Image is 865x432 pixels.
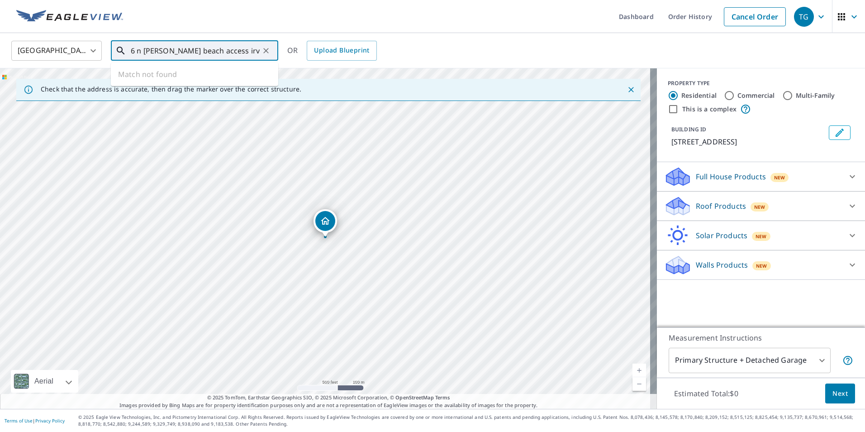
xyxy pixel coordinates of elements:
button: Edit building 1 [829,125,851,140]
span: Upload Blueprint [314,45,369,56]
label: This is a complex [682,105,737,114]
p: Roof Products [696,201,746,211]
p: BUILDING ID [671,125,706,133]
label: Residential [681,91,717,100]
a: Terms of Use [5,418,33,424]
div: Roof ProductsNew [664,195,858,217]
p: Solar Products [696,230,747,241]
p: Check that the address is accurate, then drag the marker over the correct structure. [41,85,301,93]
p: © 2025 Eagle View Technologies, Inc. and Pictometry International Corp. All Rights Reserved. Repo... [78,414,860,427]
label: Commercial [737,91,775,100]
div: PROPERTY TYPE [668,79,854,87]
span: Next [832,388,848,399]
p: Full House Products [696,171,766,182]
span: New [756,262,767,269]
a: Current Level 16, Zoom In [632,364,646,377]
a: Upload Blueprint [307,41,376,61]
img: EV Logo [16,10,123,24]
p: Measurement Instructions [669,332,853,343]
span: New [754,203,765,211]
div: Dropped pin, building 1, Residential property, 6 North Dr Amherst, NY 14226 [314,209,337,237]
div: OR [287,41,377,61]
span: New [756,233,767,240]
div: [GEOGRAPHIC_DATA] [11,38,102,63]
a: Privacy Policy [35,418,65,424]
div: Aerial [11,370,78,393]
div: Solar ProductsNew [664,225,858,246]
p: | [5,418,65,423]
button: Next [825,384,855,404]
a: Terms [435,394,450,401]
a: OpenStreetMap [395,394,433,401]
span: © 2025 TomTom, Earthstar Geographics SIO, © 2025 Microsoft Corporation, © [207,394,450,402]
div: Primary Structure + Detached Garage [669,348,831,373]
div: Aerial [32,370,56,393]
input: Search by address or latitude-longitude [131,38,260,63]
span: New [774,174,785,181]
span: Your report will include the primary structure and a detached garage if one exists. [842,355,853,366]
p: Estimated Total: $0 [667,384,746,403]
a: Cancel Order [724,7,786,26]
button: Clear [260,44,272,57]
button: Close [625,84,637,96]
label: Multi-Family [796,91,835,100]
div: TG [794,7,814,27]
div: Walls ProductsNew [664,254,858,276]
div: Full House ProductsNew [664,166,858,187]
p: [STREET_ADDRESS] [671,136,825,147]
a: Current Level 16, Zoom Out [632,377,646,391]
p: Walls Products [696,259,748,270]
